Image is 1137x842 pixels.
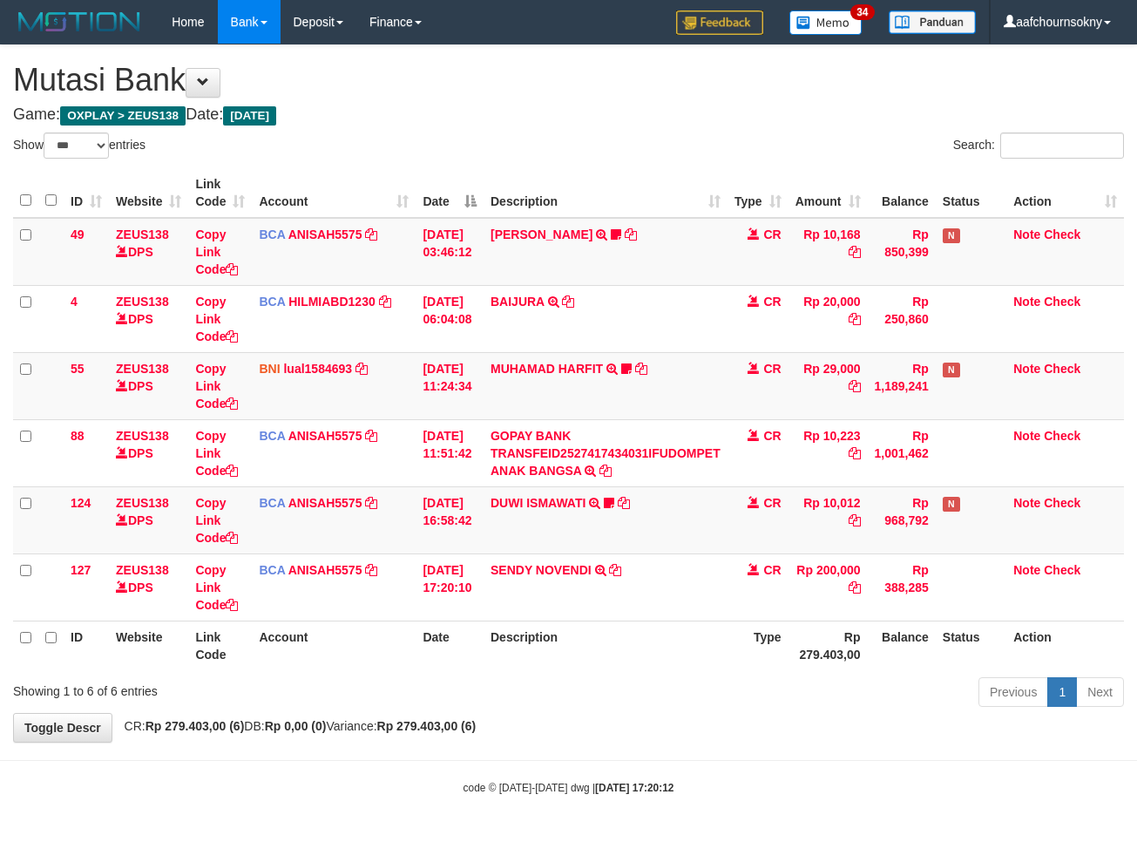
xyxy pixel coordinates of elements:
[13,676,461,700] div: Showing 1 to 6 of 6 entries
[416,553,484,621] td: [DATE] 17:20:10
[64,168,109,218] th: ID: activate to sort column ascending
[788,352,868,419] td: Rp 29,000
[788,285,868,352] td: Rp 20,000
[365,227,377,241] a: Copy ANISAH5575 to clipboard
[868,285,936,352] td: Rp 250,860
[283,362,352,376] a: lual1584693
[416,419,484,486] td: [DATE] 11:51:42
[109,621,188,670] th: Website
[491,295,545,309] a: BAIJURA
[109,285,188,352] td: DPS
[1000,132,1124,159] input: Search:
[195,429,238,478] a: Copy Link Code
[416,352,484,419] td: [DATE] 11:24:34
[1076,677,1124,707] a: Next
[265,719,327,733] strong: Rp 0,00 (0)
[223,106,276,126] span: [DATE]
[365,563,377,577] a: Copy ANISAH5575 to clipboard
[1044,227,1080,241] a: Check
[936,621,1006,670] th: Status
[635,362,647,376] a: Copy MUHAMAD HARFIT to clipboard
[788,621,868,670] th: Rp 279.403,00
[116,362,169,376] a: ZEUS138
[188,168,252,218] th: Link Code: activate to sort column ascending
[13,106,1124,124] h4: Game: Date:
[44,132,109,159] select: Showentries
[763,295,781,309] span: CR
[1044,429,1080,443] a: Check
[728,621,788,670] th: Type
[1013,496,1040,510] a: Note
[868,352,936,419] td: Rp 1,189,241
[599,464,612,478] a: Copy GOPAY BANK TRANSFEID2527417434031IFUDOMPET ANAK BANGSA to clipboard
[788,168,868,218] th: Amount: activate to sort column ascending
[789,10,863,35] img: Button%20Memo.svg
[71,227,85,241] span: 49
[609,563,621,577] a: Copy SENDY NOVENDI to clipboard
[195,227,238,276] a: Copy Link Code
[618,496,630,510] a: Copy DUWI ISMAWATI to clipboard
[109,352,188,419] td: DPS
[365,429,377,443] a: Copy ANISAH5575 to clipboard
[978,677,1048,707] a: Previous
[252,168,416,218] th: Account: activate to sort column ascending
[595,782,673,794] strong: [DATE] 17:20:12
[868,168,936,218] th: Balance
[491,563,592,577] a: SENDY NOVENDI
[13,9,146,35] img: MOTION_logo.png
[377,719,477,733] strong: Rp 279.403,00 (6)
[116,227,169,241] a: ZEUS138
[625,227,637,241] a: Copy INA PAUJANAH to clipboard
[868,218,936,286] td: Rp 850,399
[1044,496,1080,510] a: Check
[188,621,252,670] th: Link Code
[849,513,861,527] a: Copy Rp 10,012 to clipboard
[849,379,861,393] a: Copy Rp 29,000 to clipboard
[788,419,868,486] td: Rp 10,223
[71,429,85,443] span: 88
[788,553,868,621] td: Rp 200,000
[484,621,728,670] th: Description
[288,563,362,577] a: ANISAH5575
[195,295,238,343] a: Copy Link Code
[889,10,976,34] img: panduan.png
[868,419,936,486] td: Rp 1,001,462
[379,295,391,309] a: Copy HILMIABD1230 to clipboard
[728,168,788,218] th: Type: activate to sort column ascending
[71,362,85,376] span: 55
[195,496,238,545] a: Copy Link Code
[1013,362,1040,376] a: Note
[259,429,285,443] span: BCA
[71,295,78,309] span: 4
[676,10,763,35] img: Feedback.jpg
[868,486,936,553] td: Rp 968,792
[763,496,781,510] span: CR
[943,497,960,512] span: Has Note
[868,553,936,621] td: Rp 388,285
[13,63,1124,98] h1: Mutasi Bank
[562,295,574,309] a: Copy BAIJURA to clipboard
[116,719,477,733] span: CR: DB: Variance:
[259,496,285,510] span: BCA
[288,429,362,443] a: ANISAH5575
[788,218,868,286] td: Rp 10,168
[146,719,245,733] strong: Rp 279.403,00 (6)
[763,362,781,376] span: CR
[491,496,585,510] a: DUWI ISMAWATI
[71,496,91,510] span: 124
[288,227,362,241] a: ANISAH5575
[943,228,960,243] span: Has Note
[1044,295,1080,309] a: Check
[71,563,91,577] span: 127
[849,312,861,326] a: Copy Rp 20,000 to clipboard
[288,496,362,510] a: ANISAH5575
[416,486,484,553] td: [DATE] 16:58:42
[64,621,109,670] th: ID
[1044,563,1080,577] a: Check
[464,782,674,794] small: code © [DATE]-[DATE] dwg |
[109,419,188,486] td: DPS
[109,168,188,218] th: Website: activate to sort column ascending
[116,295,169,309] a: ZEUS138
[259,295,285,309] span: BCA
[491,227,592,241] a: [PERSON_NAME]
